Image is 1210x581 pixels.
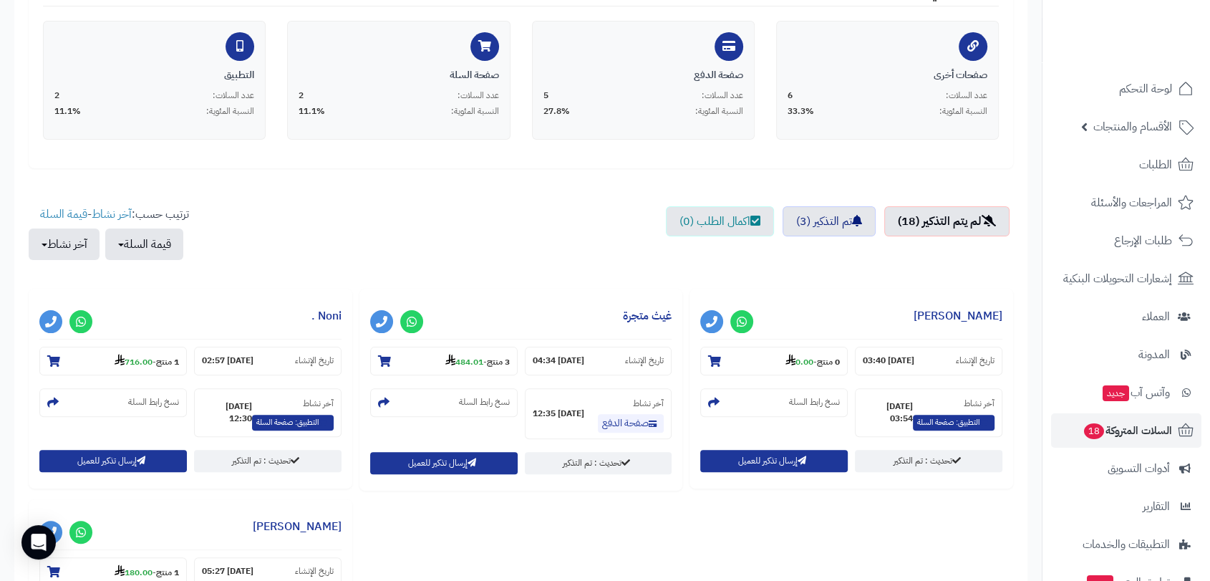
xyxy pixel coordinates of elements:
a: لم يتم التذكير (18) [884,206,1010,236]
a: صفحة الدفع [598,414,664,433]
strong: 1 منتج [156,355,179,368]
span: السلات المتروكة [1083,421,1172,441]
span: إشعارات التحويلات البنكية [1063,269,1172,289]
span: 2 [54,90,59,102]
button: قيمة السلة [105,229,183,260]
strong: [DATE] 12:35 [533,408,584,420]
small: - [785,354,840,368]
a: تحديث : تم التذكير [194,450,342,472]
small: آخر نشاط [964,397,994,410]
span: 18 [1084,423,1104,439]
strong: 3 منتج [487,355,510,368]
small: نسخ رابط السلة [128,396,179,408]
section: نسخ رابط السلة [370,388,518,417]
strong: 1 منتج [156,566,179,579]
strong: 716.00 [115,355,153,368]
a: قيمة السلة [40,206,87,223]
small: نسخ رابط السلة [459,396,510,408]
span: النسبة المئوية: [939,105,987,117]
small: - [115,354,179,368]
span: المدونة [1138,345,1170,365]
a: السلات المتروكة18 [1051,413,1201,448]
a: طلبات الإرجاع [1051,224,1201,258]
span: الطلبات [1139,155,1172,175]
a: الطلبات [1051,148,1201,182]
small: - [115,565,179,579]
button: إرسال تذكير للعميل [370,452,518,474]
strong: [DATE] 03:40 [863,355,914,367]
strong: [DATE] 12:30 [202,400,252,425]
a: آخر نشاط [92,206,132,223]
section: نسخ رابط السلة [700,388,848,417]
span: 2 [299,90,304,102]
a: المدونة [1051,337,1201,372]
span: 27.8% [543,105,570,117]
strong: 180.00 [115,566,153,579]
strong: [DATE] 03:54 [863,400,913,425]
span: وآتس آب [1101,383,1170,403]
span: التطبيق: صفحة السلة [252,415,334,431]
strong: [DATE] 05:27 [202,565,253,577]
span: النسبة المئوية: [695,105,743,117]
span: أدوات التسويق [1108,458,1170,479]
span: العملاء [1142,307,1170,327]
span: جديد [1103,385,1129,401]
span: الأقسام والمنتجات [1093,117,1172,137]
small: - [445,354,510,368]
small: آخر نشاط [303,397,334,410]
button: آخر نشاط [29,229,100,260]
a: تحديث : تم التذكير [855,450,1002,472]
span: عدد السلات: [213,90,254,102]
small: تاريخ الإنشاء [625,355,664,367]
span: عدد السلات: [458,90,499,102]
a: التقارير [1051,489,1201,524]
a: وآتس آبجديد [1051,375,1201,410]
small: تاريخ الإنشاء [956,355,994,367]
a: Noni . [311,307,342,325]
a: تحديث : تم التذكير [525,452,672,474]
a: أدوات التسويق [1051,451,1201,486]
section: 0 منتج-0.00 [700,347,848,375]
small: آخر نشاط [633,397,664,410]
a: [PERSON_NAME] [253,518,342,535]
section: نسخ رابط السلة [39,388,187,417]
a: لوحة التحكم [1051,72,1201,106]
small: تاريخ الإنشاء [295,355,334,367]
span: 33.3% [788,105,814,117]
section: 3 منتج-484.01 [370,347,518,375]
span: التقارير [1143,496,1170,517]
strong: [DATE] 02:57 [202,355,253,367]
div: صفحة السلة [299,68,498,82]
a: التطبيقات والخدمات [1051,527,1201,562]
span: النسبة المئوية: [451,105,499,117]
strong: [DATE] 04:34 [533,355,584,367]
strong: 0 منتج [817,355,840,368]
span: طلبات الإرجاع [1114,231,1172,251]
a: غيث متجرة [623,307,672,325]
span: النسبة المئوية: [206,105,254,117]
span: 11.1% [54,105,81,117]
ul: ترتيب حسب: - [29,206,189,260]
span: 11.1% [299,105,325,117]
span: عدد السلات: [946,90,987,102]
a: العملاء [1051,299,1201,334]
div: صفحة الدفع [543,68,743,82]
small: تاريخ الإنشاء [295,565,334,577]
div: Open Intercom Messenger [21,525,56,560]
div: صفحات أخرى [788,68,987,82]
strong: 0.00 [785,355,813,368]
a: [PERSON_NAME] [914,307,1002,325]
a: المراجعات والأسئلة [1051,186,1201,220]
strong: 484.01 [445,355,483,368]
span: التطبيق: صفحة السلة [913,415,994,431]
small: نسخ رابط السلة [789,396,840,408]
span: 6 [788,90,793,102]
span: 5 [543,90,548,102]
section: 1 منتج-716.00 [39,347,187,375]
button: إرسال تذكير للعميل [700,450,848,472]
img: logo-2.png [1113,11,1196,41]
span: عدد السلات: [702,90,743,102]
button: إرسال تذكير للعميل [39,450,187,472]
span: المراجعات والأسئلة [1091,193,1172,213]
div: التطبيق [54,68,254,82]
